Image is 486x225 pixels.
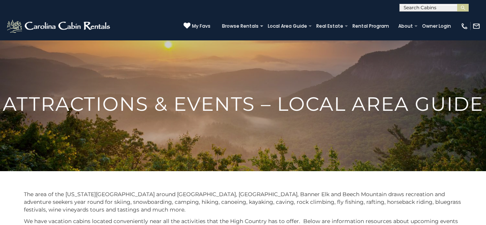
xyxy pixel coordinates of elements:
a: Real Estate [312,21,347,32]
img: phone-regular-white.png [461,22,468,30]
a: Owner Login [418,21,455,32]
img: mail-regular-white.png [473,22,480,30]
a: Browse Rentals [218,21,262,32]
a: Local Area Guide [264,21,311,32]
img: White-1-2.png [6,18,112,34]
p: The area of the [US_STATE][GEOGRAPHIC_DATA] around [GEOGRAPHIC_DATA], [GEOGRAPHIC_DATA], Banner E... [24,190,463,213]
a: Rental Program [349,21,393,32]
span: My Favs [192,23,210,30]
a: About [394,21,417,32]
a: My Favs [184,22,210,30]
